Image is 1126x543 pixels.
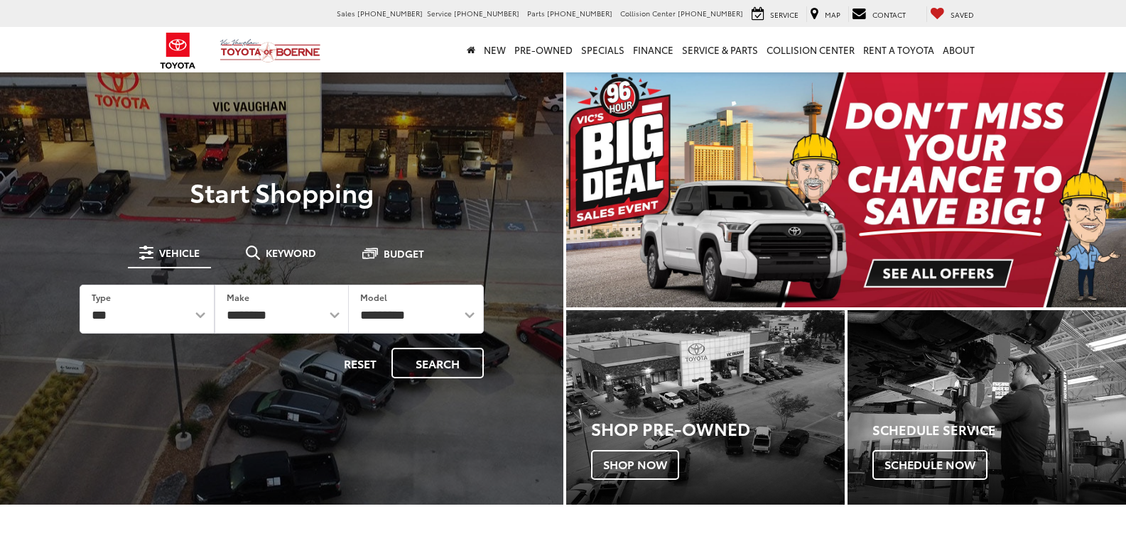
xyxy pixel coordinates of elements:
a: Map [806,6,844,22]
span: [PHONE_NUMBER] [678,8,743,18]
a: Schedule Service Schedule Now [848,310,1126,505]
a: About [938,27,979,72]
span: Sales [337,8,355,18]
span: Map [825,9,840,20]
div: Toyota [848,310,1126,505]
a: Home [462,27,480,72]
img: Vic Vaughan Toyota of Boerne [220,38,321,63]
h4: Schedule Service [872,423,1126,437]
a: Service & Parts: Opens in a new tab [678,27,762,72]
img: Toyota [151,28,205,74]
a: My Saved Vehicles [926,6,978,22]
span: Schedule Now [872,450,987,480]
a: Shop Pre-Owned Shop Now [566,310,845,505]
a: Service [748,6,802,22]
button: Search [391,348,484,378]
span: Service [770,9,799,20]
h3: Shop Pre-Owned [591,419,845,437]
a: Finance [629,27,678,72]
button: Reset [332,348,389,378]
a: Contact [848,6,909,22]
span: Collision Center [620,8,676,18]
a: Collision Center [762,27,859,72]
a: Specials [577,27,629,72]
label: Type [92,291,111,303]
span: Shop Now [591,450,679,480]
label: Make [227,291,249,303]
span: [PHONE_NUMBER] [357,8,423,18]
span: Keyword [266,248,316,258]
div: Toyota [566,310,845,505]
span: [PHONE_NUMBER] [547,8,612,18]
span: Vehicle [159,248,200,258]
a: New [480,27,510,72]
span: Budget [384,248,424,258]
span: [PHONE_NUMBER] [454,8,519,18]
span: Contact [872,9,906,20]
span: Parts [527,8,545,18]
label: Model [360,291,387,303]
span: Saved [951,9,974,20]
span: Service [427,8,452,18]
a: Pre-Owned [510,27,577,72]
a: Rent a Toyota [859,27,938,72]
p: Start Shopping [60,177,504,206]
